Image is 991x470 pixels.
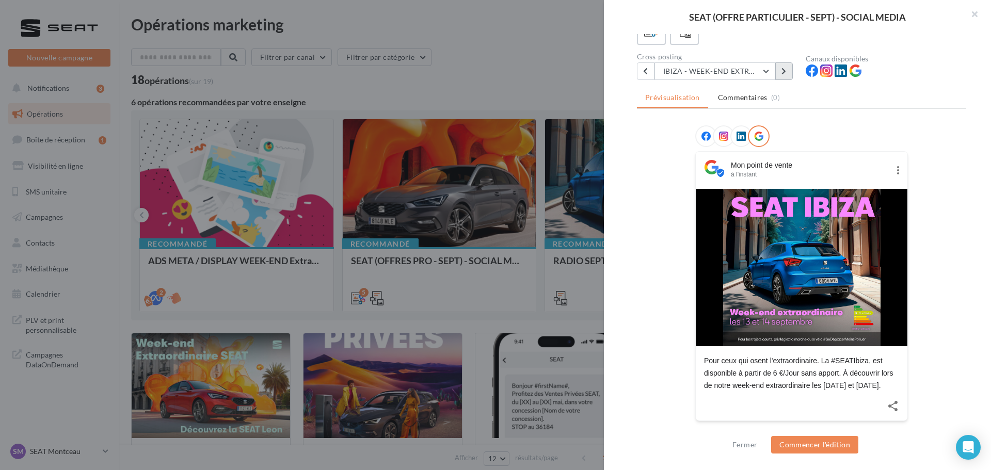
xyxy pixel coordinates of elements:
button: Commencer l'édition [771,436,858,453]
div: Cross-posting [637,53,797,60]
div: Mon point de vente [731,160,889,170]
span: Commentaires [718,92,768,103]
div: à l'instant [731,170,889,179]
div: Open Intercom Messenger [956,435,981,460]
div: Canaux disponibles [806,55,966,62]
img: IBIZA caméra 1x1 [723,189,881,346]
div: Pour ceux qui osent l'extraordinaire. La #SEATIbiza, est disponible à partir de 6 €/Jour sans app... [704,354,899,392]
button: Fermer [728,439,761,451]
button: IBIZA - WEEK-END EXTRAORDINAIRE [654,62,775,80]
span: (0) [771,93,780,102]
div: SEAT (OFFRE PARTICULIER - SEPT) - SOCIAL MEDIA [620,12,974,22]
div: La prévisualisation est non-contractuelle [695,424,908,437]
